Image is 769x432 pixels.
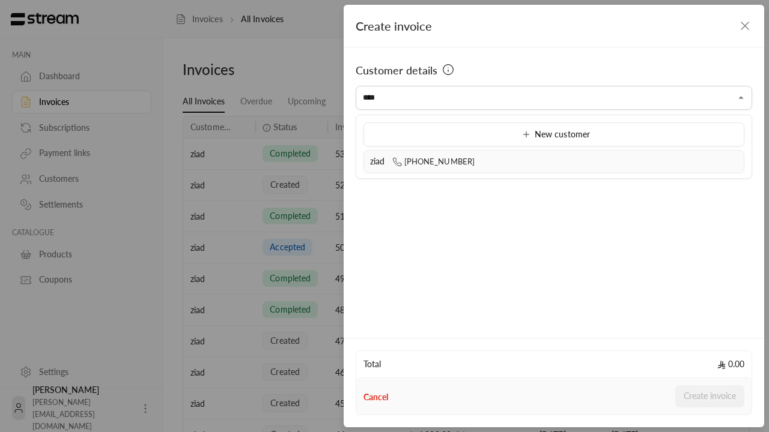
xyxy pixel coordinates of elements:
span: ziad [370,156,385,166]
span: Customer details [356,62,437,79]
span: [PHONE_NUMBER] [392,157,475,166]
button: Cancel [363,391,388,403]
button: Close [734,91,749,105]
span: Create invoice [356,19,432,33]
span: New customer [518,129,590,139]
span: Total [363,358,381,370]
span: 0.00 [717,358,744,370]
